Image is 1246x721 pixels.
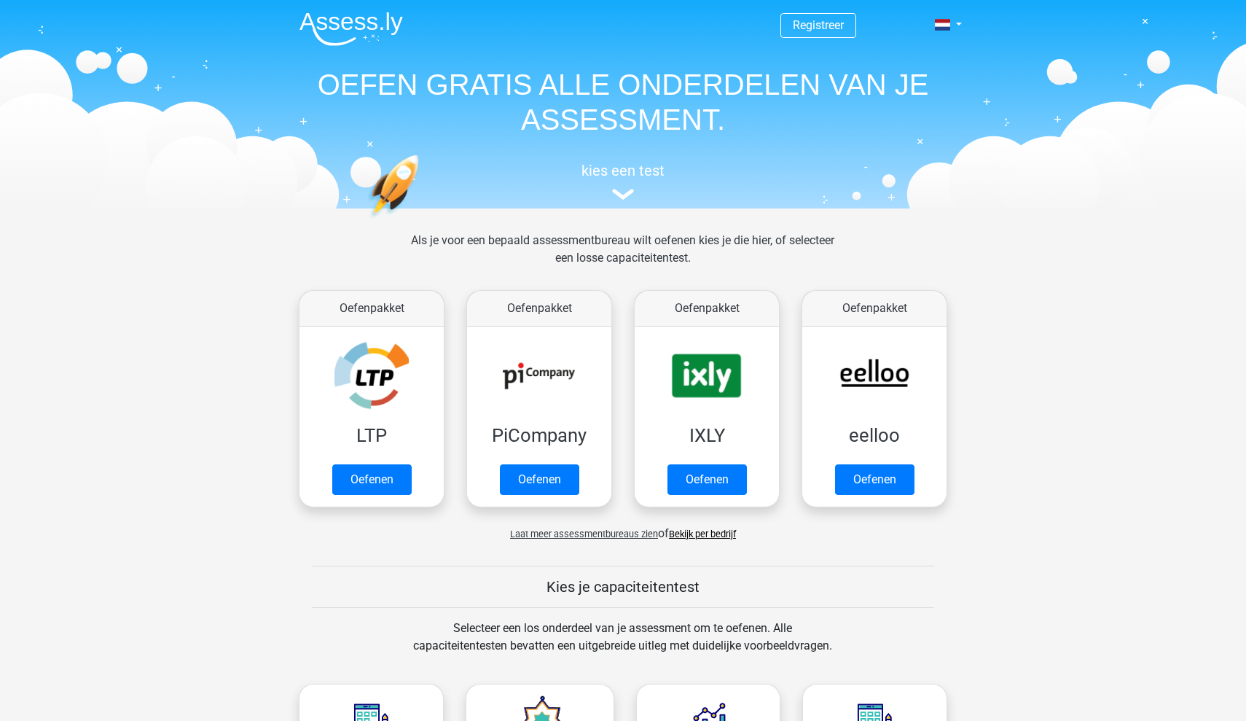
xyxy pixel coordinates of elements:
[368,155,475,287] img: oefenen
[399,232,846,284] div: Als je voor een bepaald assessmentbureau wilt oefenen kies je die hier, of selecteer een losse ca...
[793,18,844,32] a: Registreer
[288,513,958,542] div: of
[288,67,958,137] h1: OEFEN GRATIS ALLE ONDERDELEN VAN JE ASSESSMENT.
[612,189,634,200] img: assessment
[510,529,658,539] span: Laat meer assessmentbureaus zien
[835,464,914,495] a: Oefenen
[500,464,579,495] a: Oefenen
[312,578,934,596] h5: Kies je capaciteitentest
[669,529,736,539] a: Bekijk per bedrijf
[667,464,747,495] a: Oefenen
[288,162,958,179] h5: kies een test
[399,620,846,672] div: Selecteer een los onderdeel van je assessment om te oefenen. Alle capaciteitentesten bevatten een...
[332,464,412,495] a: Oefenen
[288,162,958,200] a: kies een test
[299,12,403,46] img: Assessly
